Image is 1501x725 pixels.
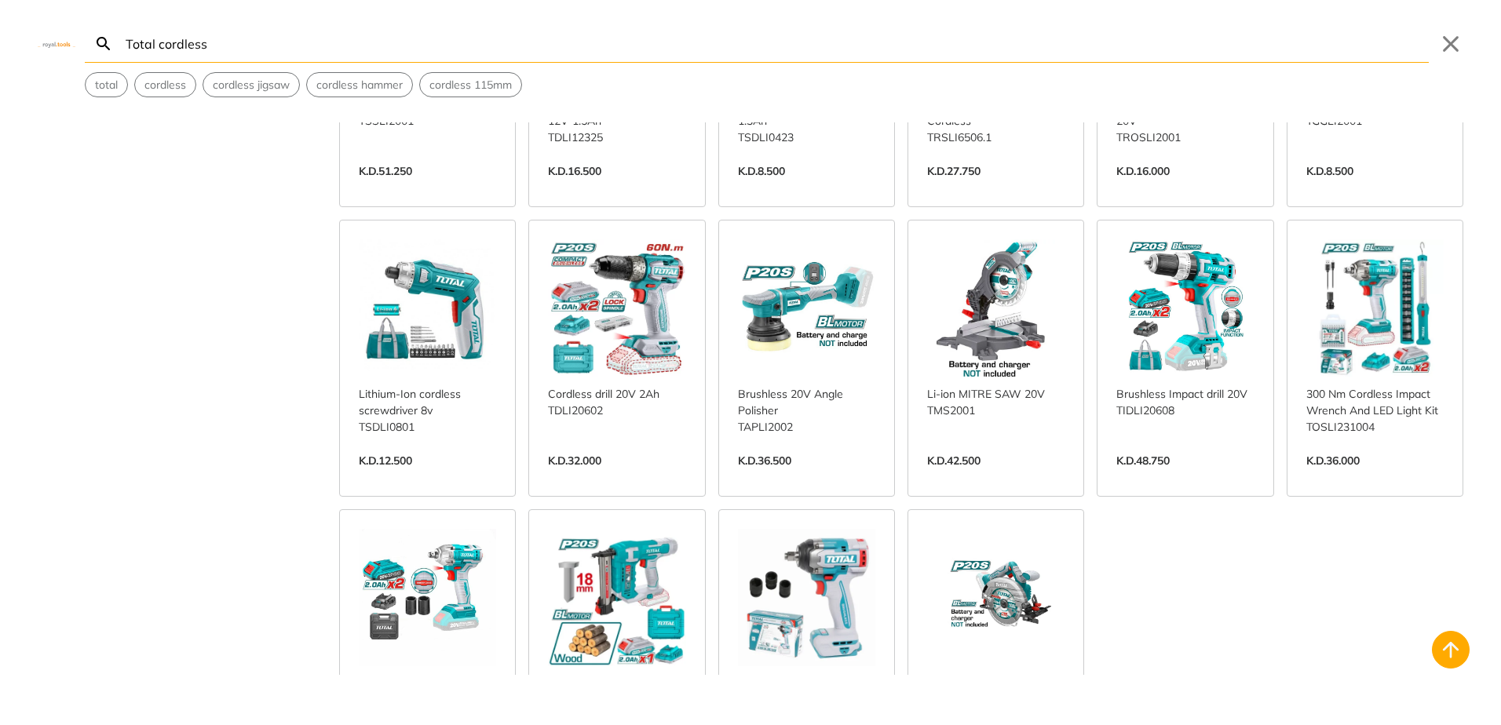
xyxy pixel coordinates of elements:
[429,77,512,93] span: cordless 115mm
[1438,31,1463,56] button: Close
[306,72,413,97] div: Suggestion: cordless hammer
[144,77,186,93] span: cordless
[1432,631,1470,669] button: Back to top
[38,40,75,47] img: Close
[203,72,300,97] div: Suggestion: cordless jigsaw
[122,25,1429,62] input: Search…
[85,72,128,97] div: Suggestion: total
[307,73,412,97] button: Select suggestion: cordless hammer
[86,73,127,97] button: Select suggestion: total
[134,72,196,97] div: Suggestion: cordless
[95,77,118,93] span: total
[213,77,290,93] span: cordless jigsaw
[135,73,195,97] button: Select suggestion: cordless
[94,35,113,53] svg: Search
[203,73,299,97] button: Select suggestion: cordless jigsaw
[419,72,522,97] div: Suggestion: cordless 115mm
[420,73,521,97] button: Select suggestion: cordless 115mm
[1438,637,1463,662] svg: Back to top
[316,77,403,93] span: cordless hammer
